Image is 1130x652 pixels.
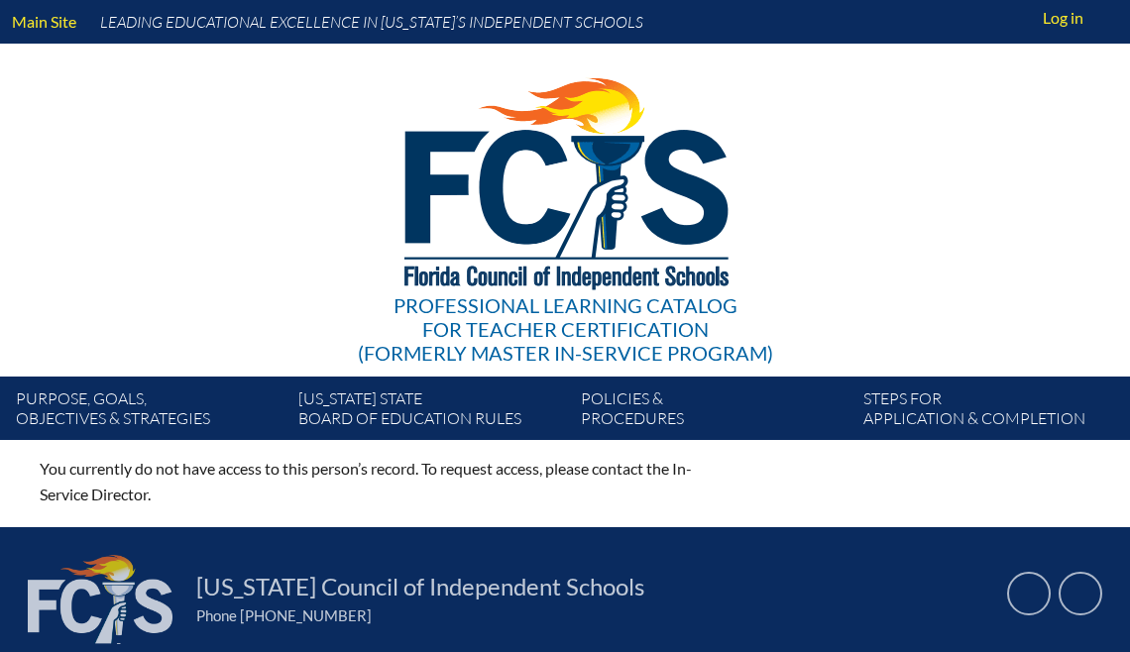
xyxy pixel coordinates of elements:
[361,44,770,314] img: FCISlogo221.eps
[4,8,84,35] a: Main Site
[28,555,172,644] img: FCIS_logo_white
[350,40,781,369] a: Professional Learning Catalog for Teacher Certification(formerly Master In-service Program)
[196,606,983,624] div: Phone [PHONE_NUMBER]
[573,384,855,440] a: Policies &Procedures
[290,384,573,440] a: [US_STATE] StateBoard of Education rules
[8,384,290,440] a: Purpose, goals,objectives & strategies
[188,571,652,602] a: [US_STATE] Council of Independent Schools
[358,293,773,365] div: Professional Learning Catalog (formerly Master In-service Program)
[422,317,709,341] span: for Teacher Certification
[40,456,737,507] p: You currently do not have access to this person’s record. To request access, please contact the I...
[1043,6,1083,30] span: Log in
